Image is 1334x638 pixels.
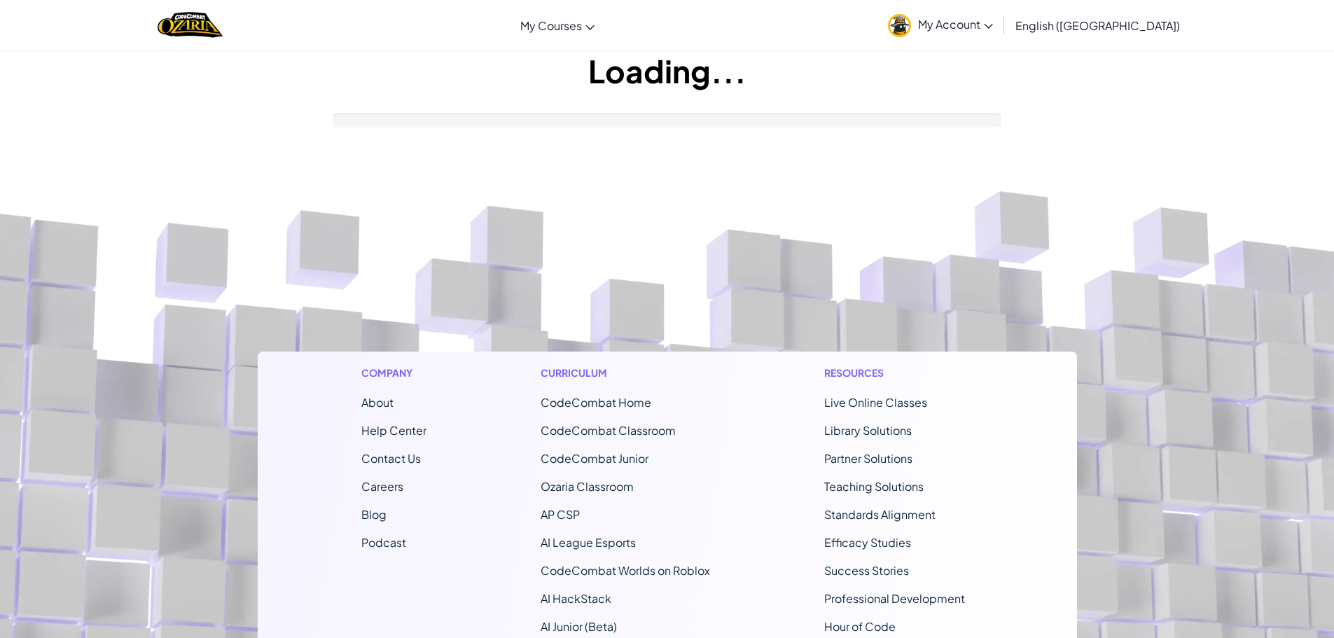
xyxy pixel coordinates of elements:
[824,423,912,438] a: Library Solutions
[361,479,403,494] a: Careers
[918,17,993,32] span: My Account
[520,18,582,33] span: My Courses
[541,619,617,634] a: AI Junior (Beta)
[541,535,636,550] a: AI League Esports
[824,366,973,380] h1: Resources
[824,451,912,466] a: Partner Solutions
[824,535,911,550] a: Efficacy Studies
[361,395,394,410] a: About
[541,395,651,410] span: CodeCombat Home
[824,479,924,494] a: Teaching Solutions
[361,423,426,438] a: Help Center
[541,366,710,380] h1: Curriculum
[361,507,387,522] a: Blog
[541,563,710,578] a: CodeCombat Worlds on Roblox
[541,591,611,606] a: AI HackStack
[1008,6,1187,44] a: English ([GEOGRAPHIC_DATA])
[541,451,648,466] a: CodeCombat Junior
[158,11,223,39] a: Ozaria by CodeCombat logo
[824,563,909,578] a: Success Stories
[824,395,927,410] a: Live Online Classes
[881,3,1000,47] a: My Account
[888,14,911,37] img: avatar
[1015,18,1180,33] span: English ([GEOGRAPHIC_DATA])
[361,366,426,380] h1: Company
[824,507,936,522] a: Standards Alignment
[541,507,580,522] a: AP CSP
[541,423,676,438] a: CodeCombat Classroom
[158,11,223,39] img: Home
[361,535,406,550] a: Podcast
[824,619,896,634] a: Hour of Code
[824,591,965,606] a: Professional Development
[361,451,421,466] span: Contact Us
[513,6,602,44] a: My Courses
[541,479,634,494] a: Ozaria Classroom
